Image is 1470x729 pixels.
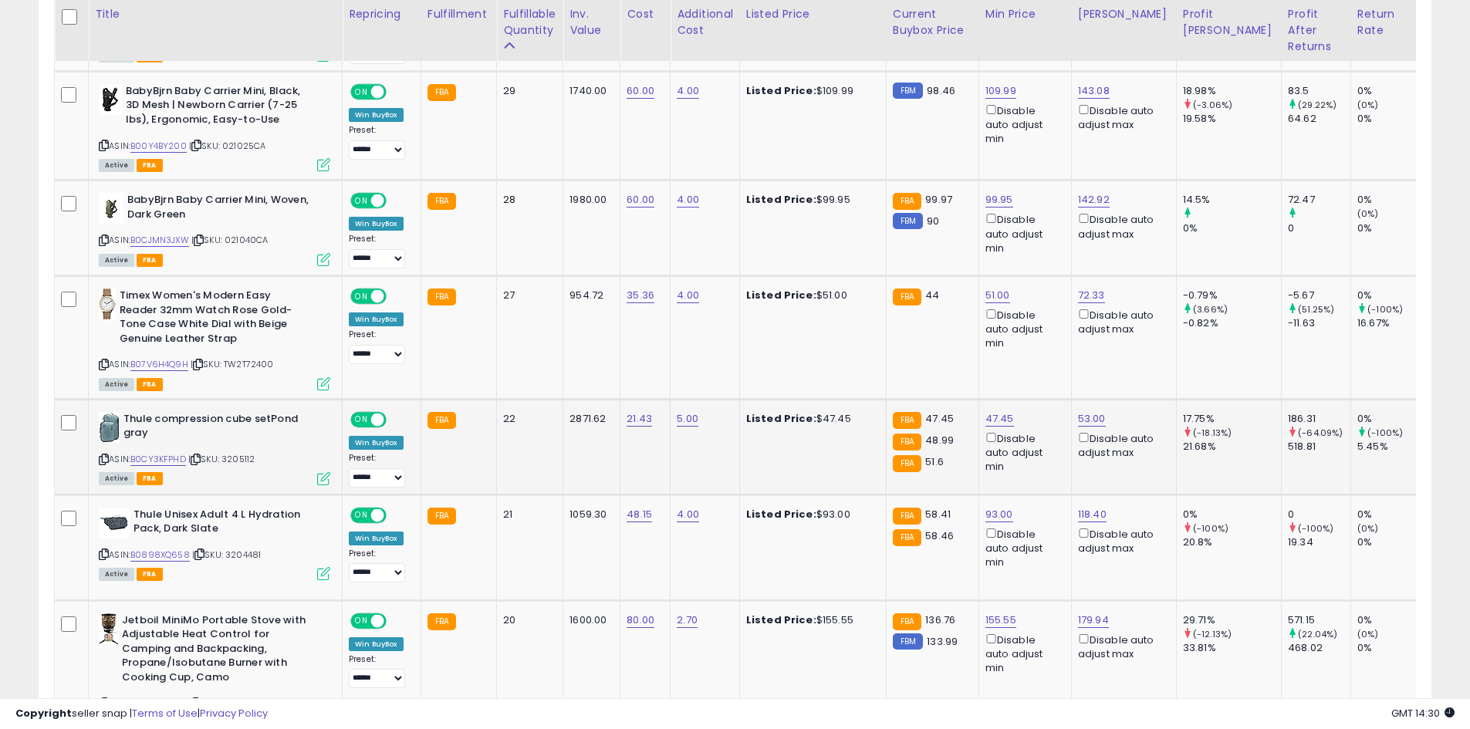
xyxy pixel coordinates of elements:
div: 19.34 [1288,535,1350,549]
span: 2025-10-14 14:30 GMT [1391,706,1455,721]
span: ON [352,194,371,208]
div: 1980.00 [569,193,608,207]
div: Current Buybox Price [893,6,972,39]
span: | SKU: 021025CA [189,140,266,152]
div: 22 [503,412,551,426]
img: 41mVJ3I3BmL._SL40_.jpg [99,289,116,319]
div: 0% [1357,641,1420,655]
small: FBM [893,633,923,650]
small: (-64.09%) [1298,427,1343,439]
div: Win BuyBox [349,312,404,326]
img: 417qztJUZML._SL40_.jpg [99,508,130,538]
div: $99.95 [746,193,874,207]
div: 468.02 [1288,641,1350,655]
span: ON [352,85,371,98]
span: ON [352,413,371,426]
a: 80.00 [627,613,654,628]
span: | SKU: 3204481 [192,548,261,561]
small: (-100%) [1298,522,1333,535]
div: 518.81 [1288,440,1350,454]
div: Preset: [349,654,409,689]
div: Inv. value [569,6,613,39]
span: 51.6 [925,454,944,469]
div: Win BuyBox [349,532,404,545]
div: 0% [1357,289,1420,302]
span: ON [352,614,371,627]
span: | SKU: TW2T72400 [191,358,274,370]
div: Win BuyBox [349,436,404,450]
div: 18.98% [1183,84,1281,98]
div: ASIN: [99,508,330,579]
a: B0CY3KFPHD [130,453,186,466]
a: Terms of Use [132,706,198,721]
div: 19.58% [1183,112,1281,126]
div: ASIN: [99,289,330,389]
div: Disable auto adjust min [985,306,1059,351]
div: 20.8% [1183,535,1281,549]
a: 109.99 [985,83,1016,99]
a: 47.45 [985,411,1014,427]
div: -11.63 [1288,316,1350,330]
b: BabyBjrn Baby Carrier Mini, Black, 3D Mesh | Newborn Carrier (7-25 lbs), Ergonomic, Easy-to-Use [126,84,313,131]
a: 2.70 [677,613,698,628]
small: (29.22%) [1298,99,1337,111]
div: 2871.62 [569,412,608,426]
div: 16.67% [1357,316,1420,330]
div: Min Price [985,6,1065,22]
div: 64.62 [1288,112,1350,126]
small: FBA [893,613,921,630]
div: $155.55 [746,613,874,627]
div: $51.00 [746,289,874,302]
small: (-18.13%) [1193,427,1232,439]
div: 0% [1357,193,1420,207]
img: 41Yeo15IAuL._SL40_.jpg [99,613,118,644]
a: 4.00 [677,288,699,303]
a: 143.08 [1078,83,1110,99]
div: 28 [503,193,551,207]
span: 47.45 [925,411,954,426]
span: OFF [384,413,409,426]
div: Preset: [349,548,409,583]
div: Listed Price [746,6,880,22]
div: Preset: [349,234,409,268]
small: (-3.06%) [1193,99,1232,111]
img: 41F1B4cCXML._SL40_.jpg [99,412,120,443]
b: Jetboil MiniMo Portable Stove with Adjustable Heat Control for Camping and Backpacking, Propane/I... [122,613,309,689]
a: 93.00 [985,507,1013,522]
div: Disable auto adjust max [1078,102,1164,132]
div: Disable auto adjust min [985,102,1059,147]
a: 48.15 [627,507,652,522]
div: 83.5 [1288,84,1350,98]
div: 0% [1183,221,1281,235]
small: FBA [427,193,456,210]
a: 155.55 [985,613,1016,628]
a: B0CJMN3JXW [130,234,189,247]
div: [PERSON_NAME] [1078,6,1170,22]
a: 179.94 [1078,613,1109,628]
a: Privacy Policy [200,706,268,721]
span: 58.41 [925,507,951,521]
span: 133.99 [927,634,958,649]
small: FBA [893,455,921,472]
small: (-100%) [1367,427,1403,439]
small: (51.25%) [1298,303,1334,316]
span: All listings currently available for purchase on Amazon [99,472,134,485]
span: FBA [137,472,163,485]
small: FBA [893,289,921,305]
small: FBA [427,289,456,305]
div: 0% [1357,84,1420,98]
div: Disable auto adjust min [985,525,1059,570]
div: Repricing [349,6,414,22]
span: All listings currently available for purchase on Amazon [99,254,134,267]
div: 0% [1357,221,1420,235]
div: Additional Cost [677,6,733,39]
span: OFF [384,194,409,208]
a: 60.00 [627,192,654,208]
a: 51.00 [985,288,1010,303]
div: 0% [1357,112,1420,126]
div: Preset: [349,125,409,160]
span: 44 [925,288,939,302]
span: 98.46 [927,83,955,98]
a: 72.33 [1078,288,1105,303]
small: FBA [893,193,921,210]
